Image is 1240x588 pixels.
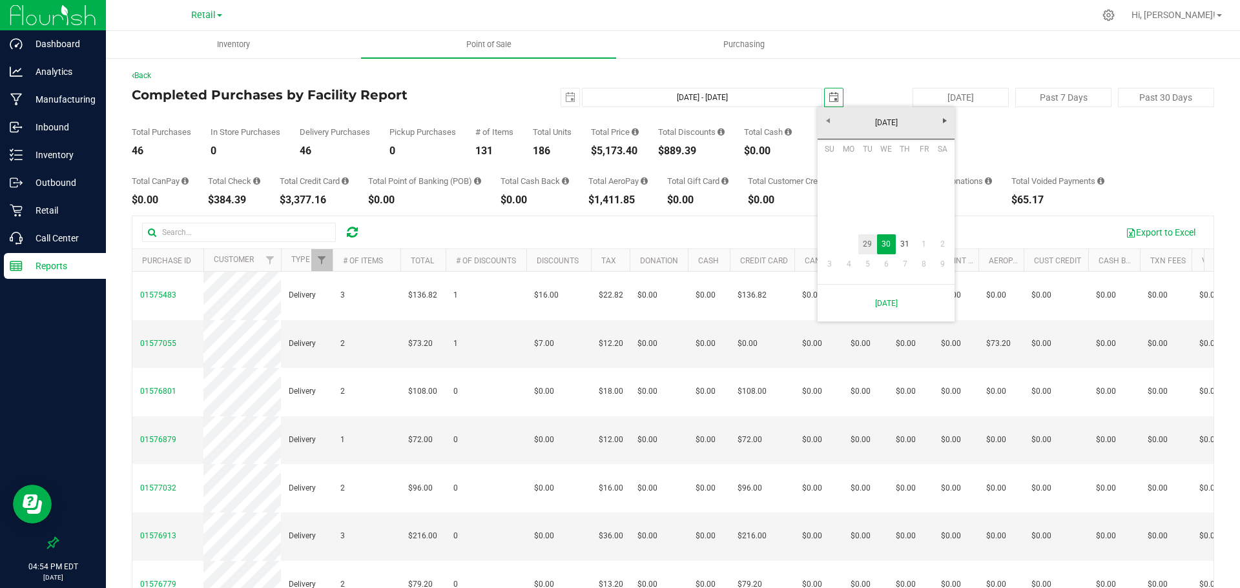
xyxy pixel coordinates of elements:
div: Total Voided Payments [1011,177,1104,185]
label: Pin the sidebar to full width on large screens [46,536,59,549]
inline-svg: Reports [10,259,23,272]
span: $0.00 [896,385,916,398]
span: $0.00 [1148,289,1168,301]
span: $0.00 [802,385,822,398]
a: Type [291,255,310,264]
a: Credit Card [740,256,788,265]
span: $0.00 [941,482,961,494]
span: $0.00 [941,385,961,398]
span: 01577032 [140,483,176,492]
a: Total [411,256,434,265]
div: Total Gift Card [667,177,728,185]
span: 0 [453,530,458,542]
span: $16.00 [599,482,623,494]
p: Dashboard [23,36,100,52]
a: Cash Back [1099,256,1141,265]
span: $72.00 [738,434,762,446]
span: 1 [340,434,345,446]
span: $0.00 [941,434,961,446]
div: $0.00 [925,195,992,205]
div: $65.17 [1011,195,1104,205]
span: 2 [340,338,345,350]
span: $12.00 [599,434,623,446]
span: $0.00 [637,482,657,494]
iframe: Resource center [13,485,52,523]
span: $216.00 [738,530,767,542]
button: Past 7 Days [1015,88,1111,107]
div: $384.39 [208,195,260,205]
span: 2 [340,385,345,398]
div: Total CanPay [132,177,189,185]
span: $0.00 [1096,530,1116,542]
span: $0.00 [1031,530,1051,542]
span: select [561,88,579,106]
p: Retail [23,203,100,218]
span: 0 [453,385,458,398]
a: 7 [896,254,914,274]
span: Purchasing [706,39,782,50]
a: # of Items [343,256,383,265]
span: $0.00 [637,289,657,301]
span: 3 [340,530,345,542]
button: Past 30 Days [1118,88,1214,107]
div: $0.00 [667,195,728,205]
p: Call Center [23,230,100,246]
span: $0.00 [1031,434,1051,446]
button: [DATE] [913,88,1009,107]
div: Total Purchases [132,128,191,136]
span: $0.00 [802,338,822,350]
span: Inventory [200,39,267,50]
span: $0.00 [851,338,871,350]
span: $0.00 [802,530,822,542]
span: $0.00 [896,338,916,350]
div: Pickup Purchases [389,128,456,136]
a: 6 [877,254,896,274]
i: Sum of the successful, non-voided check payment transactions for all purchases in the date range. [253,177,260,185]
a: Txn Fees [1150,256,1186,265]
i: Sum of the total prices of all purchases in the date range. [632,128,639,136]
span: $0.00 [1199,482,1219,494]
span: Delivery [289,289,316,301]
i: Sum of the successful, non-voided CanPay payment transactions for all purchases in the date range. [181,177,189,185]
span: $0.00 [1031,289,1051,301]
i: Sum of the successful, non-voided point-of-banking payment transactions, both via payment termina... [474,177,481,185]
span: $0.00 [696,289,716,301]
span: $0.00 [1199,385,1219,398]
span: $0.00 [1096,385,1116,398]
span: $73.20 [408,338,433,350]
div: In Store Purchases [211,128,280,136]
span: $0.00 [1031,482,1051,494]
span: $0.00 [1148,434,1168,446]
th: Friday [914,139,933,159]
div: $0.00 [132,195,189,205]
a: Customer [214,255,254,264]
span: 1 [453,338,458,350]
span: $0.00 [1148,385,1168,398]
span: $0.00 [986,289,1006,301]
p: 04:54 PM EDT [6,561,100,573]
a: 29 [858,234,877,254]
div: Total Credit Card [280,177,349,185]
span: $0.00 [986,385,1006,398]
div: Total Customer Credit [748,177,836,185]
a: Cust Credit [1034,256,1081,265]
a: # of Discounts [456,256,516,265]
span: $0.00 [1199,434,1219,446]
span: $0.00 [637,530,657,542]
span: $0.00 [696,482,716,494]
a: Filter [260,249,281,271]
a: Purchasing [616,31,871,58]
i: Sum of the successful, non-voided cash payment transactions for all purchases in the date range. ... [785,128,792,136]
span: $0.00 [1096,289,1116,301]
div: 0 [389,146,456,156]
p: Inbound [23,119,100,135]
a: Point of Sale [361,31,616,58]
i: Sum of the successful, non-voided AeroPay payment transactions for all purchases in the date range. [641,177,648,185]
span: $108.00 [738,385,767,398]
a: Back [132,71,151,80]
span: $0.00 [1031,385,1051,398]
span: 1 [453,289,458,301]
span: $0.00 [534,385,554,398]
p: Outbound [23,175,100,190]
span: $18.00 [599,385,623,398]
